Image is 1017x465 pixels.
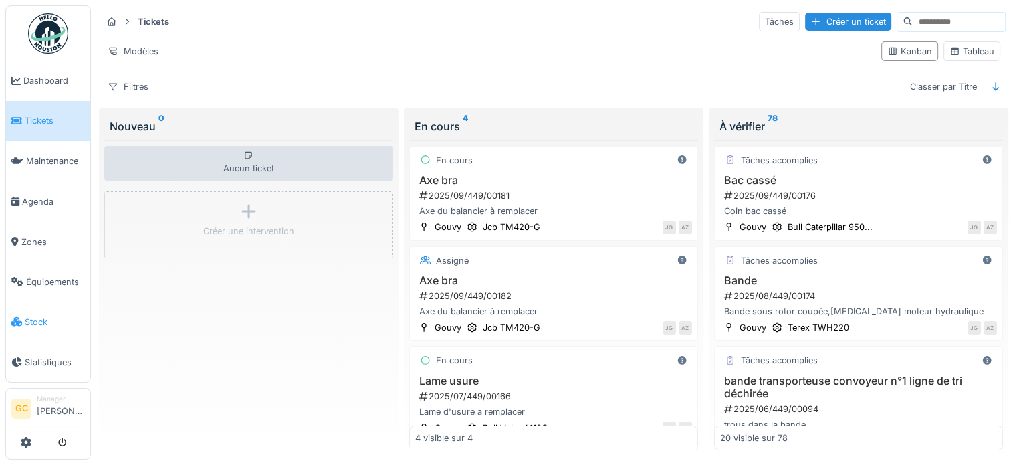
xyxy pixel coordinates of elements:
[720,205,997,217] div: Coin bac cassé
[720,274,997,287] h3: Bande
[740,221,766,234] div: Gouvy
[6,181,90,221] a: Agenda
[6,342,90,382] a: Statistiques
[463,118,468,134] sup: 4
[904,77,983,96] div: Classer par Titre
[483,321,540,334] div: Jcb TM420-G
[741,254,818,267] div: Tâches accomplies
[102,77,154,96] div: Filtres
[723,189,997,202] div: 2025/09/449/00176
[415,174,692,187] h3: Axe bra
[415,405,692,418] div: Lame d'usure a remplacer
[418,390,692,403] div: 2025/07/449/00166
[887,45,932,58] div: Kanban
[984,221,997,234] div: AZ
[415,305,692,318] div: Axe du balancier à remplacer
[788,321,849,334] div: Terex TWH220
[132,15,175,28] strong: Tickets
[6,141,90,181] a: Maintenance
[723,290,997,302] div: 2025/08/449/00174
[415,118,693,134] div: En cours
[28,13,68,54] img: Badge_color-CXgf-gQk.svg
[788,221,873,234] div: Bull Caterpillar 950...
[968,321,981,335] div: JG
[37,394,85,423] li: [PERSON_NAME]
[25,356,85,369] span: Statistiques
[483,221,540,234] div: Jcb TM420-G
[25,114,85,127] span: Tickets
[679,321,692,335] div: AZ
[720,375,997,400] h3: bande transporteuse convoyeur n°1 ligne de tri déchirée
[759,12,800,31] div: Tâches
[663,422,676,435] div: JG
[720,432,788,444] div: 20 visible sur 78
[102,41,164,61] div: Modèles
[104,146,393,181] div: Aucun ticket
[6,101,90,141] a: Tickets
[679,422,692,435] div: AZ
[11,394,85,426] a: GC Manager[PERSON_NAME]
[435,321,461,334] div: Gouvy
[984,321,997,335] div: AZ
[968,221,981,234] div: JG
[415,375,692,387] h3: Lame usure
[21,236,85,248] span: Zones
[949,45,994,58] div: Tableau
[720,305,997,318] div: Bande sous rotor coupée,[MEDICAL_DATA] moteur hydraulique
[418,290,692,302] div: 2025/09/449/00182
[483,422,548,434] div: Bull Volvo L110G
[741,354,818,367] div: Tâches accomplies
[805,13,891,31] div: Créer un ticket
[415,205,692,217] div: Axe du balancier à remplacer
[415,274,692,287] h3: Axe bra
[741,154,818,167] div: Tâches accomplies
[663,321,676,335] div: JG
[23,74,85,87] span: Dashboard
[37,394,85,404] div: Manager
[663,221,676,234] div: JG
[22,195,85,208] span: Agenda
[436,254,469,267] div: Assigné
[26,155,85,167] span: Maintenance
[6,262,90,302] a: Équipements
[6,61,90,101] a: Dashboard
[719,118,998,134] div: À vérifier
[25,316,85,329] span: Stock
[720,174,997,187] h3: Bac cassé
[6,302,90,342] a: Stock
[436,354,473,367] div: En cours
[110,118,388,134] div: Nouveau
[435,221,461,234] div: Gouvy
[740,321,766,334] div: Gouvy
[435,422,461,434] div: Gouvy
[6,221,90,262] a: Zones
[158,118,164,134] sup: 0
[418,189,692,202] div: 2025/09/449/00181
[415,432,473,444] div: 4 visible sur 4
[11,399,31,419] li: GC
[679,221,692,234] div: AZ
[723,403,997,415] div: 2025/06/449/00094
[436,154,473,167] div: En cours
[768,118,778,134] sup: 78
[720,418,997,431] div: trous dans la bande
[26,276,85,288] span: Équipements
[203,225,294,238] div: Créer une intervention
